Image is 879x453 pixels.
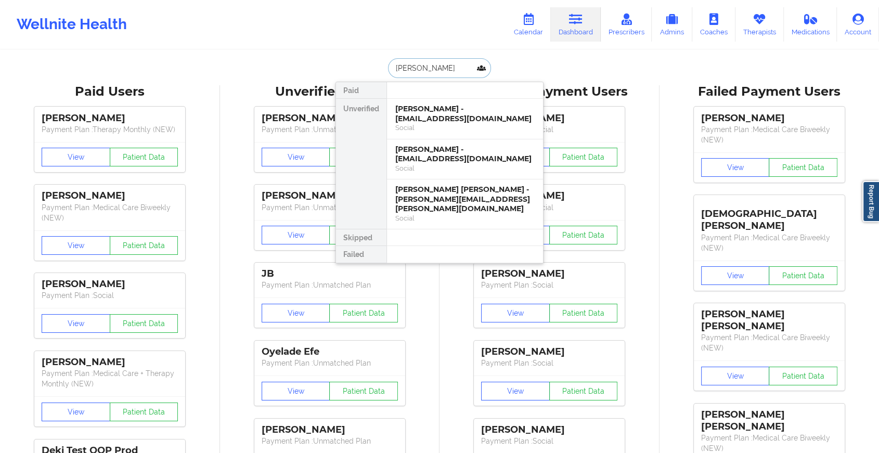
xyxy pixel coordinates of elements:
button: Patient Data [769,158,837,177]
div: [PERSON_NAME] [PERSON_NAME] [701,308,837,332]
p: Payment Plan : Social [481,436,617,446]
button: Patient Data [549,226,618,244]
div: Social [395,214,535,223]
div: [PERSON_NAME] [262,112,398,124]
div: [PERSON_NAME] [701,112,837,124]
button: View [262,382,330,400]
p: Payment Plan : Social [42,290,178,301]
p: Payment Plan : Unmatched Plan [262,436,398,446]
div: [PERSON_NAME] [42,356,178,368]
button: View [262,148,330,166]
div: [PERSON_NAME] [42,190,178,202]
div: [PERSON_NAME] - [EMAIL_ADDRESS][DOMAIN_NAME] [395,145,535,164]
a: Medications [784,7,837,42]
div: [DEMOGRAPHIC_DATA][PERSON_NAME] [701,200,837,232]
p: Payment Plan : Medical Care Biweekly (NEW) [42,202,178,223]
p: Payment Plan : Therapy Monthly (NEW) [42,124,178,135]
button: View [701,367,770,385]
div: [PERSON_NAME] [481,112,617,124]
button: Patient Data [769,367,837,385]
a: Therapists [735,7,784,42]
a: Account [837,7,879,42]
button: View [42,403,110,421]
div: [PERSON_NAME] [42,112,178,124]
button: Patient Data [549,382,618,400]
button: Patient Data [110,314,178,333]
div: Skipped [336,229,386,246]
a: Admins [652,7,692,42]
div: [PERSON_NAME] [262,424,398,436]
p: Payment Plan : Medical Care + Therapy Monthly (NEW) [42,368,178,389]
p: Payment Plan : Medical Care Biweekly (NEW) [701,332,837,353]
div: [PERSON_NAME] [481,190,617,202]
div: Skipped Payment Users [447,84,652,100]
p: Payment Plan : Social [481,202,617,213]
a: Coaches [692,7,735,42]
div: Paid [336,82,386,99]
p: Payment Plan : Medical Care Biweekly (NEW) [701,232,837,253]
p: Payment Plan : Medical Care Biweekly (NEW) [701,124,837,145]
div: Social [395,164,535,173]
button: Patient Data [329,304,398,322]
button: View [42,236,110,255]
div: Failed Payment Users [667,84,872,100]
button: View [262,226,330,244]
button: Patient Data [549,148,618,166]
div: Paid Users [7,84,213,100]
div: Failed [336,246,386,263]
div: [PERSON_NAME] [262,190,398,202]
div: [PERSON_NAME] [481,268,617,280]
button: View [42,314,110,333]
p: Payment Plan : Unmatched Plan [262,358,398,368]
p: Payment Plan : Social [481,124,617,135]
div: [PERSON_NAME] [42,278,178,290]
button: Patient Data [110,236,178,255]
a: Report Bug [862,181,879,222]
div: Oyelade Efe [262,346,398,358]
button: View [481,382,550,400]
p: Payment Plan : Unmatched Plan [262,124,398,135]
button: View [481,304,550,322]
div: [PERSON_NAME] [PERSON_NAME] [701,409,837,433]
p: Payment Plan : Social [481,358,617,368]
button: View [701,266,770,285]
p: Payment Plan : Social [481,280,617,290]
p: Payment Plan : Unmatched Plan [262,202,398,213]
a: Calendar [506,7,551,42]
div: Unverified [336,99,386,229]
div: Social [395,123,535,132]
div: Unverified Users [227,84,433,100]
div: [PERSON_NAME] [481,346,617,358]
div: JB [262,268,398,280]
p: Payment Plan : Unmatched Plan [262,280,398,290]
div: [PERSON_NAME] - [EMAIL_ADDRESS][DOMAIN_NAME] [395,104,535,123]
button: Patient Data [769,266,837,285]
button: Patient Data [110,403,178,421]
button: View [42,148,110,166]
button: Patient Data [549,304,618,322]
a: Dashboard [551,7,601,42]
button: Patient Data [329,382,398,400]
div: [PERSON_NAME] [481,424,617,436]
button: Patient Data [110,148,178,166]
div: [PERSON_NAME] [PERSON_NAME] - [PERSON_NAME][EMAIL_ADDRESS][PERSON_NAME][DOMAIN_NAME] [395,185,535,214]
button: View [701,158,770,177]
button: View [262,304,330,322]
button: Patient Data [329,148,398,166]
a: Prescribers [601,7,652,42]
button: Patient Data [329,226,398,244]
